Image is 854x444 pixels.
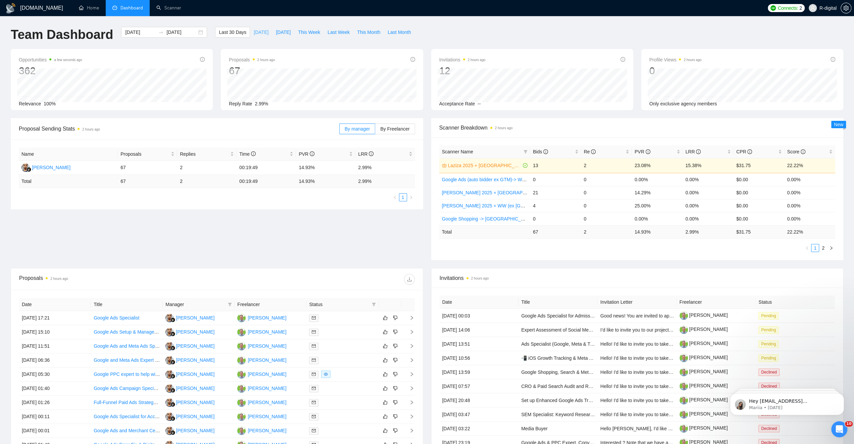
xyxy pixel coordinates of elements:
[94,357,229,363] a: Google and Meta Ads Expert Needed for Campaign Optimization
[237,343,286,348] a: RC[PERSON_NAME]
[381,356,389,364] button: like
[328,29,350,36] span: Last Week
[166,29,197,36] input: End date
[370,299,377,309] span: filter
[442,177,643,182] a: Google Ads (auto bidder ex GTM)-> Worldwide, Expert&Intermediate, H - $25, F -$300, 4.5 stars
[165,385,214,391] a: YA[PERSON_NAME]
[632,173,683,186] td: 0.00%
[170,346,175,350] img: gigradar-bm.png
[391,314,399,322] button: dislike
[388,29,411,36] span: Last Month
[94,329,329,335] a: Google Ads Setup & Management for Luxury Retail Stores ([PERSON_NAME] & Rozen [GEOGRAPHIC_DATA] )
[841,5,851,11] span: setting
[393,315,398,320] span: dislike
[686,149,701,154] span: LRR
[165,343,214,348] a: YA[PERSON_NAME]
[758,425,780,432] span: Declined
[393,329,398,335] span: dislike
[237,161,296,175] td: 00:19:49
[383,386,388,391] span: like
[248,314,286,322] div: [PERSON_NAME]
[298,29,320,36] span: This Week
[355,161,415,175] td: 2.99%
[54,58,82,62] time: a few seconds ago
[442,149,473,154] span: Scanner Name
[170,402,175,407] img: gigradar-bm.png
[680,411,728,416] a: [PERSON_NAME]
[29,26,116,32] p: Message from Mariia, sent 2w ago
[272,27,294,38] button: [DATE]
[831,421,847,437] iframe: Intercom live chat
[495,126,513,130] time: 2 hours ago
[758,426,782,431] a: Declined
[811,244,819,252] a: 1
[165,384,174,393] img: YA
[522,147,529,157] span: filter
[254,29,268,36] span: [DATE]
[380,126,409,132] span: By Freelancer
[680,410,688,418] img: c1Idtl1sL_ojuo0BAW6lnVbU7OTxrDYU7FneGCPoFyJniWx9-ph69Zd6FWc_LIL-5A
[165,427,174,435] img: YA
[591,149,596,154] span: info-circle
[584,149,596,154] span: Re
[294,27,324,38] button: This Week
[442,203,669,208] a: [PERSON_NAME] 2025 + WW (ex [GEOGRAPHIC_DATA], [GEOGRAPHIC_DATA], [GEOGRAPHIC_DATA])
[829,246,833,250] span: right
[372,302,376,306] span: filter
[834,122,843,127] span: New
[393,428,398,433] span: dislike
[521,426,548,431] a: Media Buyer
[734,173,785,186] td: $0.00
[399,193,407,201] li: 1
[11,27,113,43] h1: Team Dashboard
[683,173,734,186] td: 0.00%
[237,328,246,336] img: RC
[680,355,728,360] a: [PERSON_NAME]
[383,414,388,419] span: like
[248,356,286,364] div: [PERSON_NAME]
[165,315,214,320] a: YA[PERSON_NAME]
[312,316,316,320] span: mail
[521,355,643,361] a: 📲 iOS Growth Tracking & Meta Ads Specialist (Part-Time)
[237,428,286,433] a: RC[PERSON_NAME]
[176,399,214,406] div: [PERSON_NAME]
[439,56,486,64] span: Invitations
[158,30,164,35] span: swap-right
[312,358,316,362] span: mail
[44,101,56,106] span: 100%
[680,396,688,404] img: c1Idtl1sL_ojuo0BAW6lnVbU7OTxrDYU7FneGCPoFyJniWx9-ph69Zd6FWc_LIL-5A
[237,371,286,377] a: RC[PERSON_NAME]
[176,385,214,392] div: [PERSON_NAME]
[19,56,82,64] span: Opportunities
[32,164,70,171] div: [PERSON_NAME]
[165,413,214,419] a: YA[PERSON_NAME]
[393,386,398,391] span: dislike
[312,400,316,404] span: mail
[158,30,164,35] span: to
[680,340,688,348] img: c1Idtl1sL_ojuo0BAW6lnVbU7OTxrDYU7FneGCPoFyJniWx9-ph69Zd6FWc_LIL-5A
[112,5,117,10] span: dashboard
[680,424,688,433] img: c1Idtl1sL_ojuo0BAW6lnVbU7OTxrDYU7FneGCPoFyJniWx9-ph69Zd6FWc_LIL-5A
[439,101,475,106] span: Acceptance Rate
[384,27,414,38] button: Last Month
[391,427,399,435] button: dislike
[176,342,214,350] div: [PERSON_NAME]
[276,29,291,36] span: [DATE]
[165,328,174,336] img: YA
[680,397,728,402] a: [PERSON_NAME]
[391,370,399,378] button: dislike
[369,151,373,156] span: info-circle
[393,195,397,199] span: left
[176,356,214,364] div: [PERSON_NAME]
[680,383,728,388] a: [PERSON_NAME]
[758,369,782,375] a: Declined
[680,382,688,390] img: c1Idtl1sL_ojuo0BAW6lnVbU7OTxrDYU7FneGCPoFyJniWx9-ph69Zd6FWc_LIL-5A
[120,150,169,158] span: Proposals
[170,430,175,435] img: gigradar-bm.png
[736,149,752,154] span: CPR
[237,329,286,334] a: RC[PERSON_NAME]
[79,5,99,11] a: homeHome
[237,398,246,407] img: RC
[248,427,286,434] div: [PERSON_NAME]
[312,414,316,418] span: mail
